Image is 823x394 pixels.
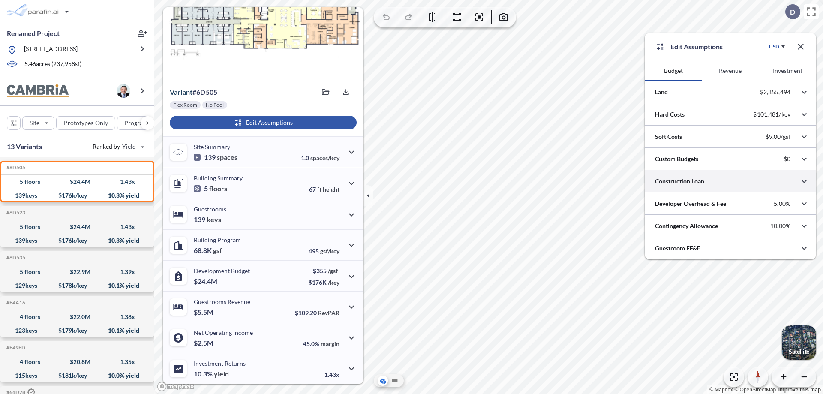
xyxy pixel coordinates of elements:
p: # 6d505 [170,88,217,96]
p: Guestrooms Revenue [194,298,250,305]
p: Development Budget [194,267,250,274]
p: $24.4M [194,277,219,286]
img: user logo [117,84,130,98]
p: $2.5M [194,339,215,347]
a: Improve this map [778,387,821,393]
p: 68.8K [194,246,222,255]
button: Revenue [702,60,759,81]
p: $9.00/gsf [766,133,790,141]
p: 45.0% [303,340,339,347]
p: $109.20 [295,309,339,316]
p: Guestrooms [194,205,226,213]
p: 495 [309,247,339,255]
button: Edit Assumptions [170,116,357,129]
p: No Pool [206,102,224,108]
span: height [323,186,339,193]
p: 139 [194,153,237,162]
p: 5 [194,184,227,193]
span: /gsf [328,267,338,274]
h5: Click to copy the code [5,210,25,216]
p: $101,481/key [753,111,790,118]
a: Mapbox homepage [157,382,195,391]
button: Program [117,116,163,130]
p: 10.00% [770,222,790,230]
img: Switcher Image [782,325,816,360]
p: Building Program [194,236,241,244]
button: Investment [759,60,816,81]
button: Site [22,116,54,130]
button: Ranked by Yield [86,140,150,153]
p: $355 [309,267,339,274]
span: keys [207,215,221,224]
span: floors [209,184,227,193]
button: Switcher ImageSatellite [782,325,816,360]
p: Guestroom FF&E [655,244,700,253]
img: BrandImage [7,84,69,98]
p: 139 [194,215,221,224]
p: Contingency Allowance [655,222,718,230]
p: Hard Costs [655,110,685,119]
p: $5.5M [194,308,215,316]
div: USD [769,43,779,50]
a: OpenStreetMap [734,387,776,393]
button: Aerial View [378,376,388,386]
p: Site [30,119,39,127]
p: 67 [309,186,339,193]
h5: Click to copy the code [5,165,25,171]
span: yield [214,370,229,378]
h5: Click to copy the code [5,345,25,351]
p: $0 [784,155,790,163]
p: $2,855,494 [760,88,790,96]
span: RevPAR [318,309,339,316]
p: Edit Assumptions [670,42,723,52]
p: 13 Variants [7,141,42,152]
span: /key [328,279,339,286]
span: Yield [122,142,136,151]
p: Satellite [789,348,809,355]
h5: Click to copy the code [5,255,25,261]
p: Developer Overhead & Fee [655,199,726,208]
button: Prototypes Only [56,116,115,130]
p: Land [655,88,668,96]
p: Renamed Project [7,29,60,38]
p: Custom Budgets [655,155,698,163]
span: gsf [213,246,222,255]
p: Prototypes Only [63,119,108,127]
span: spaces [217,153,237,162]
p: 5.46 acres ( 237,958 sf) [24,60,81,69]
p: Soft Costs [655,132,682,141]
p: Investment Returns [194,360,246,367]
h5: Click to copy the code [5,300,25,306]
p: Building Summary [194,174,243,182]
p: $176K [309,279,339,286]
span: ft [317,186,321,193]
p: [STREET_ADDRESS] [24,45,78,55]
p: Site Summary [194,143,230,150]
span: spaces/key [310,154,339,162]
p: 10.3% [194,370,229,378]
span: gsf/key [320,247,339,255]
button: Site Plan [390,376,400,386]
span: margin [321,340,339,347]
span: Variant [170,88,192,96]
p: Program [124,119,148,127]
p: 5.00% [774,200,790,208]
p: D [790,8,795,16]
a: Mapbox [709,387,733,393]
p: 1.0 [301,154,339,162]
p: 1.43x [324,371,339,378]
p: Net Operating Income [194,329,253,336]
button: Budget [645,60,702,81]
p: Flex Room [173,102,197,108]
